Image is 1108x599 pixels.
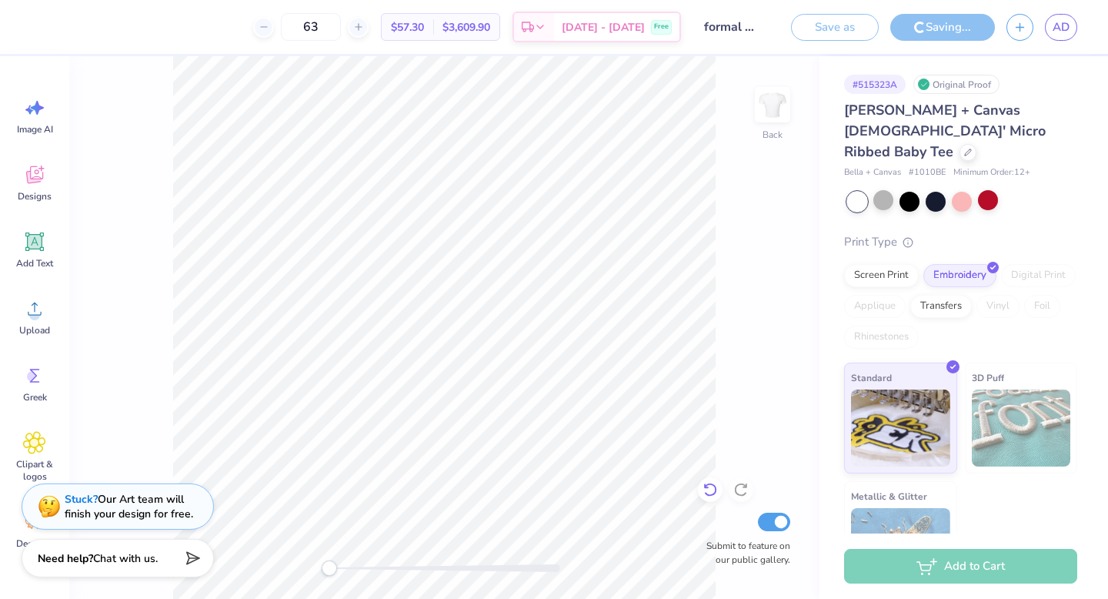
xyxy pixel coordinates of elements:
[844,166,901,179] span: Bella + Canvas
[442,19,490,35] span: $3,609.90
[19,324,50,336] span: Upload
[844,326,919,349] div: Rhinestones
[851,508,950,585] img: Metallic & Glitter
[1053,18,1070,36] span: AD
[909,166,946,179] span: # 1010BE
[953,166,1030,179] span: Minimum Order: 12 +
[757,89,788,120] img: Back
[844,75,906,94] div: # 515323A
[562,19,645,35] span: [DATE] - [DATE]
[913,75,1000,94] div: Original Proof
[281,13,341,41] input: – –
[844,233,1077,251] div: Print Type
[1045,14,1077,41] a: AD
[976,295,1020,318] div: Vinyl
[972,390,1071,467] img: 3D Puff
[38,551,93,566] strong: Need help?
[9,458,60,483] span: Clipart & logos
[17,123,53,136] span: Image AI
[23,391,47,403] span: Greek
[851,488,927,504] span: Metallic & Glitter
[923,264,996,287] div: Embroidery
[654,22,669,32] span: Free
[910,295,972,318] div: Transfers
[844,264,919,287] div: Screen Print
[692,12,768,42] input: Untitled Design
[972,370,1004,386] span: 3D Puff
[322,561,337,576] div: Accessibility label
[65,492,193,521] div: Our Art team will finish your design for free.
[18,190,52,202] span: Designs
[1024,295,1060,318] div: Foil
[763,128,783,142] div: Back
[844,295,906,318] div: Applique
[1001,264,1076,287] div: Digital Print
[851,390,950,467] img: Standard
[65,492,98,507] strong: Stuck?
[698,539,790,567] label: Submit to feature on our public gallery.
[391,19,424,35] span: $57.30
[16,537,53,550] span: Decorate
[851,370,892,386] span: Standard
[844,101,1046,161] span: [PERSON_NAME] + Canvas [DEMOGRAPHIC_DATA]' Micro Ribbed Baby Tee
[93,551,158,566] span: Chat with us.
[16,257,53,269] span: Add Text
